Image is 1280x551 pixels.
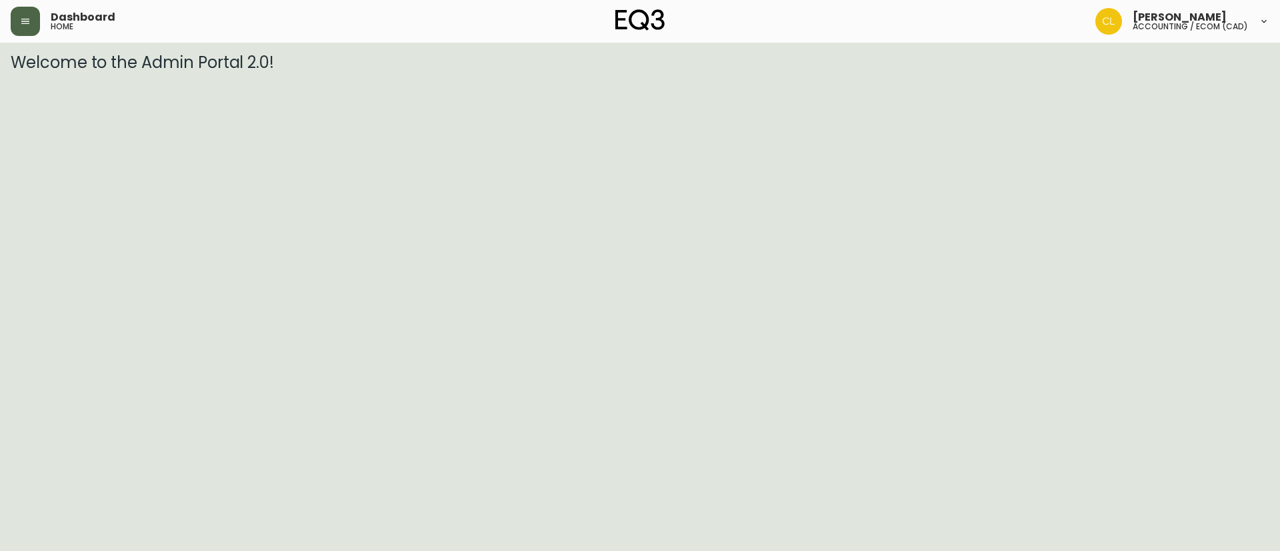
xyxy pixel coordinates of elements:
span: Dashboard [51,12,115,23]
h5: accounting / ecom (cad) [1133,23,1248,31]
img: logo [615,9,665,31]
img: c8a50d9e0e2261a29cae8bb82ebd33d8 [1095,8,1122,35]
h5: home [51,23,73,31]
h3: Welcome to the Admin Portal 2.0! [11,53,1269,72]
span: [PERSON_NAME] [1133,12,1227,23]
